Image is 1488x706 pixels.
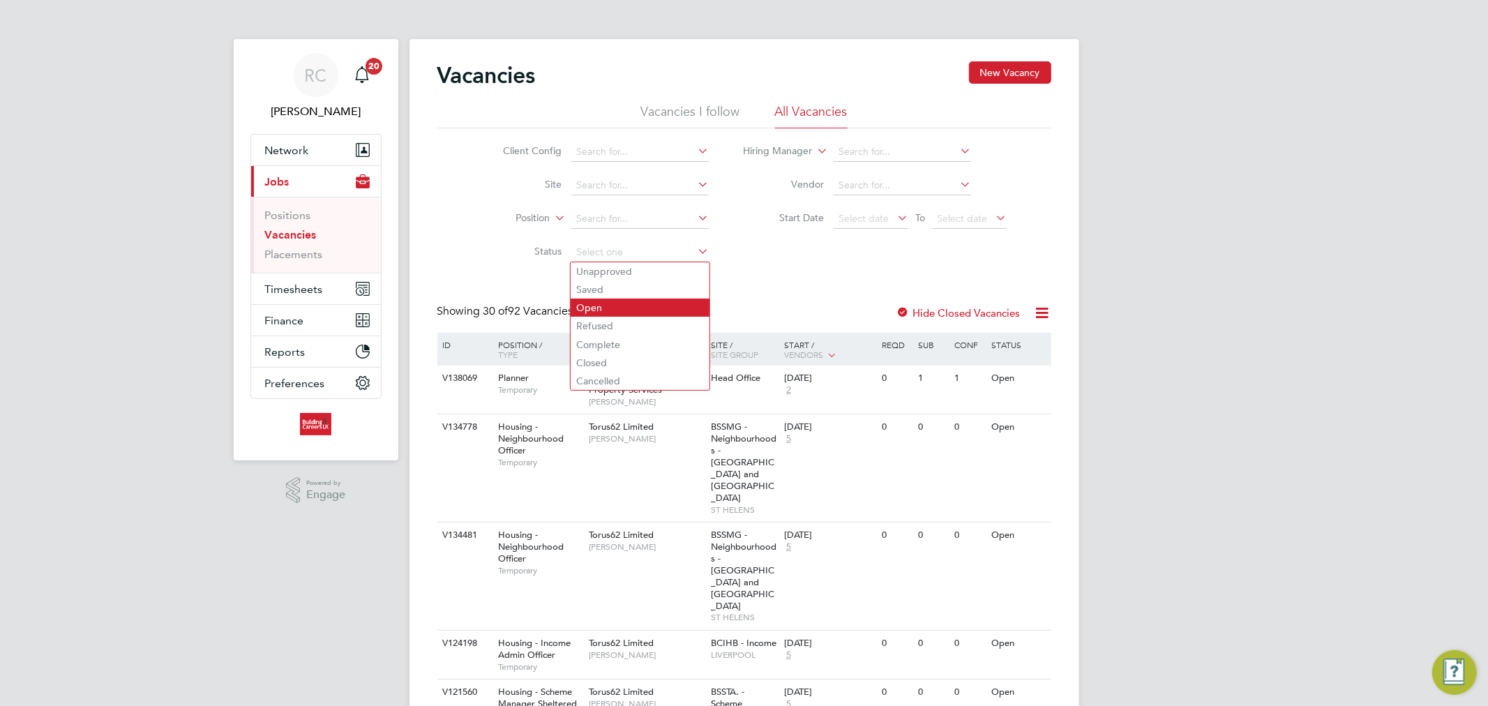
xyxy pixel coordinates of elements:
div: 0 [915,523,951,548]
div: 0 [952,631,988,656]
span: BSSMG - Neighbourhoods - [GEOGRAPHIC_DATA] and [GEOGRAPHIC_DATA] [711,529,776,611]
label: Position [469,211,550,225]
div: Conf [952,333,988,356]
span: Torus62 Limited [589,529,654,541]
a: RC[PERSON_NAME] [250,53,382,120]
div: [DATE] [784,421,875,433]
span: Preferences [265,377,325,390]
li: All Vacancies [775,103,848,128]
label: Client Config [481,144,562,157]
input: Search for... [834,142,971,162]
span: [PERSON_NAME] [589,541,704,553]
div: Position / [488,333,585,366]
span: 5 [784,541,793,553]
span: Torus62 Limited [589,686,654,698]
a: 20 [348,53,376,98]
div: Start / [781,333,878,368]
button: Finance [251,305,381,336]
span: Head Office [711,372,760,384]
div: Open [988,523,1049,548]
span: 5 [784,649,793,661]
span: 92 Vacancies [483,304,573,318]
span: ST HELENS [711,612,777,623]
div: Open [988,414,1049,440]
label: Status [481,245,562,257]
div: Open [988,631,1049,656]
span: Temporary [498,661,582,673]
div: V134778 [439,414,488,440]
span: 30 of [483,304,509,318]
span: BSSMG - Neighbourhoods - [GEOGRAPHIC_DATA] and [GEOGRAPHIC_DATA] [711,421,776,503]
button: Jobs [251,166,381,197]
label: Hide Closed Vacancies [896,306,1021,320]
li: Saved [571,280,709,299]
div: 0 [952,414,988,440]
span: Jobs [265,175,290,188]
span: Select date [839,212,889,225]
li: Closed [571,354,709,372]
div: Open [988,366,1049,391]
span: Network [265,144,309,157]
li: Unapproved [571,262,709,280]
span: [PERSON_NAME] [589,396,704,407]
span: RC [305,66,327,84]
div: 0 [952,679,988,705]
div: Showing [437,304,576,319]
span: Timesheets [265,283,323,296]
span: 5 [784,433,793,445]
span: Planner [498,372,529,384]
button: Network [251,135,381,165]
span: Housing - Income Admin Officer [498,637,571,661]
div: ID [439,333,488,356]
span: Housing - Neighbourhood Officer [498,421,564,456]
span: Rhys Cook [250,103,382,120]
div: 0 [915,414,951,440]
nav: Main navigation [234,39,398,460]
div: 0 [878,679,915,705]
label: Start Date [744,211,824,224]
div: V124198 [439,631,488,656]
span: Temporary [498,457,582,468]
div: Site / [707,333,781,366]
div: V138069 [439,366,488,391]
img: buildingcareersuk-logo-retina.png [300,413,331,435]
button: New Vacancy [969,61,1051,84]
button: Timesheets [251,273,381,304]
span: Finance [265,314,304,327]
span: [PERSON_NAME] [589,649,704,661]
div: 0 [952,523,988,548]
span: Select date [937,212,987,225]
div: [DATE] [784,529,875,541]
label: Vendor [744,178,824,190]
span: To [911,209,929,227]
a: Positions [265,209,311,222]
span: Powered by [306,477,345,489]
span: Vendors [784,349,823,360]
span: Type [498,349,518,360]
button: Engage Resource Center [1432,650,1477,695]
div: Status [988,333,1049,356]
div: 1 [952,366,988,391]
div: Sub [915,333,951,356]
span: LIVERPOOL [711,649,777,661]
li: Refused [571,317,709,335]
span: ST HELENS [711,504,777,516]
a: Go to home page [250,413,382,435]
div: 0 [878,366,915,391]
li: Open [571,299,709,317]
div: Jobs [251,197,381,273]
div: 0 [878,523,915,548]
span: 2 [784,384,793,396]
div: [DATE] [784,373,875,384]
button: Preferences [251,368,381,398]
span: Housing - Neighbourhood Officer [498,529,564,564]
div: V121560 [439,679,488,705]
div: [DATE] [784,638,875,649]
div: 1 [915,366,951,391]
span: BCIHB - Income [711,637,776,649]
div: 0 [915,679,951,705]
label: Hiring Manager [732,144,812,158]
span: Temporary [498,565,582,576]
span: Torus62 Limited [589,421,654,433]
span: Reports [265,345,306,359]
